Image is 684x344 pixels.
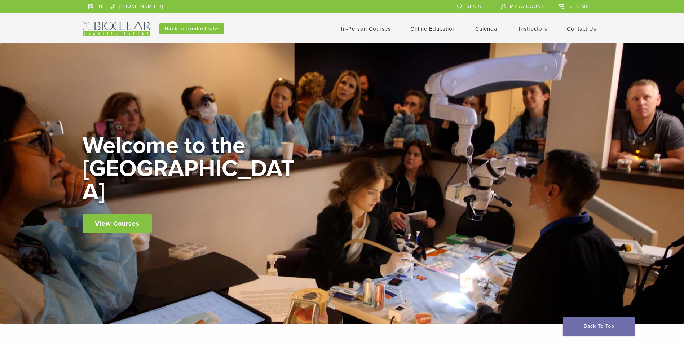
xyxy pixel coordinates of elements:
[83,214,152,233] a: View Courses
[83,134,299,203] h2: Welcome to the [GEOGRAPHIC_DATA]
[83,22,150,36] img: Bioclear
[519,26,547,32] a: Instructors
[563,317,635,336] a: Back To Top
[570,4,589,9] span: 0 items
[567,26,596,32] a: Contact Us
[475,26,499,32] a: Calendar
[467,4,487,9] span: Search
[510,4,544,9] span: My Account
[341,26,391,32] a: In-Person Courses
[159,23,224,34] a: Back to product site
[410,26,456,32] a: Online Education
